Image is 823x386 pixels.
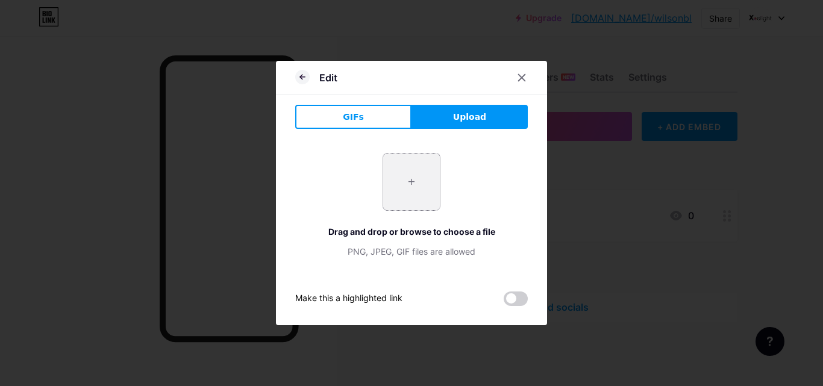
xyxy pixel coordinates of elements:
[319,70,337,85] div: Edit
[343,111,364,123] span: GIFs
[453,111,486,123] span: Upload
[295,291,402,306] div: Make this a highlighted link
[295,245,528,258] div: PNG, JPEG, GIF files are allowed
[411,105,528,129] button: Upload
[295,105,411,129] button: GIFs
[295,225,528,238] div: Drag and drop or browse to choose a file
